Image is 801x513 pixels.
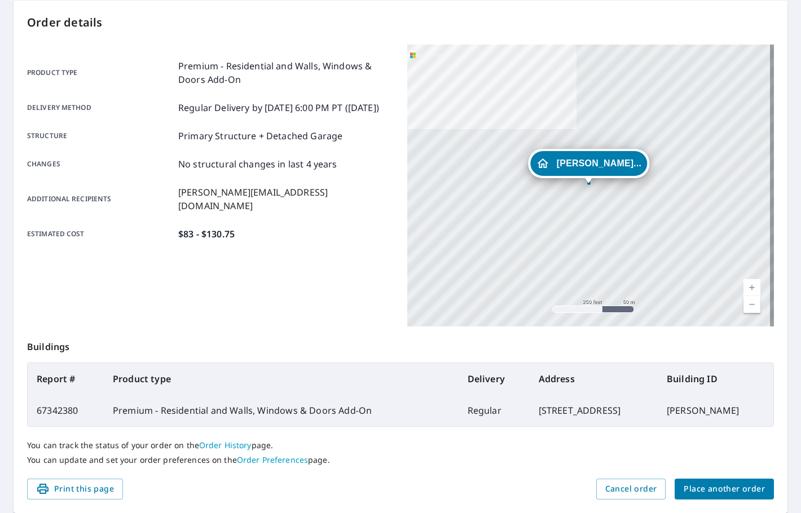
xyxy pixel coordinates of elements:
th: Product type [104,363,459,395]
p: You can update and set your order preferences on the page. [27,455,774,465]
p: Estimated cost [27,227,174,241]
p: Primary Structure + Detached Garage [178,129,342,143]
p: Regular Delivery by [DATE] 6:00 PM PT ([DATE]) [178,101,379,114]
td: 67342380 [28,395,104,426]
div: Dropped pin, building ULRIKE LAWSON, Residential property, 126 N Midland Dr Pontiac, MI 48342 [528,149,649,184]
th: Building ID [658,363,773,395]
a: Current Level 17, Zoom Out [743,296,760,313]
p: No structural changes in last 4 years [178,157,337,171]
p: Changes [27,157,174,171]
p: [PERSON_NAME][EMAIL_ADDRESS][DOMAIN_NAME] [178,185,394,213]
a: Order Preferences [237,454,308,465]
p: You can track the status of your order on the page. [27,440,774,450]
th: Delivery [459,363,530,395]
th: Report # [28,363,104,395]
span: Cancel order [605,482,657,496]
td: Regular [459,395,530,426]
a: Order History [199,440,252,450]
p: Premium - Residential and Walls, Windows & Doors Add-On [178,59,394,86]
td: Premium - Residential and Walls, Windows & Doors Add-On [104,395,459,426]
p: Buildings [27,326,774,362]
a: Current Level 17, Zoom In [743,279,760,296]
td: [PERSON_NAME] [658,395,773,426]
p: Product type [27,59,174,86]
p: Additional recipients [27,185,174,213]
p: Structure [27,129,174,143]
th: Address [530,363,658,395]
button: Cancel order [596,479,666,499]
td: [STREET_ADDRESS] [530,395,658,426]
p: $83 - $130.75 [178,227,235,241]
span: Print this page [36,482,114,496]
button: Place another order [675,479,774,499]
span: Place another order [684,482,765,496]
button: Print this page [27,479,123,499]
p: Order details [27,14,774,31]
p: Delivery method [27,101,174,114]
span: [PERSON_NAME]... [557,159,641,167]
